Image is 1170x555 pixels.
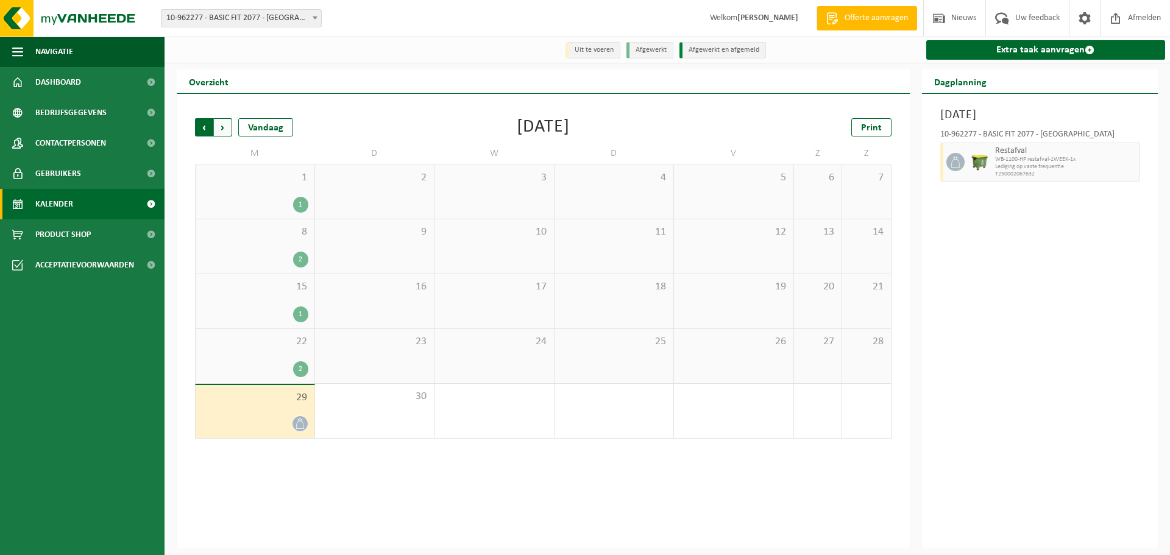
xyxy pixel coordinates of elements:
span: 11 [561,225,668,239]
span: 29 [202,391,308,405]
div: 2 [293,361,308,377]
span: 26 [680,335,787,348]
span: 6 [800,171,836,185]
span: 16 [321,280,428,294]
span: 21 [848,280,884,294]
span: Contactpersonen [35,128,106,158]
td: V [674,143,794,164]
span: 24 [441,335,548,348]
span: 28 [848,335,884,348]
span: Vorige [195,118,213,136]
span: 14 [848,225,884,239]
span: 13 [800,225,836,239]
span: 7 [848,171,884,185]
span: 30 [321,390,428,403]
span: T250002067632 [995,171,1136,178]
span: 3 [441,171,548,185]
div: 1 [293,197,308,213]
h2: Overzicht [177,69,241,93]
td: Z [794,143,843,164]
div: Vandaag [238,118,293,136]
h3: [DATE] [940,106,1140,124]
span: 22 [202,335,308,348]
a: Print [851,118,892,136]
span: Navigatie [35,37,73,67]
span: 4 [561,171,668,185]
li: Uit te voeren [565,42,620,58]
td: W [434,143,555,164]
span: Lediging op vaste frequentie [995,163,1136,171]
span: 25 [561,335,668,348]
span: 27 [800,335,836,348]
span: 17 [441,280,548,294]
td: D [315,143,435,164]
div: 10-962277 - BASIC FIT 2077 - [GEOGRAPHIC_DATA] [940,130,1140,143]
div: 1 [293,306,308,322]
li: Afgewerkt en afgemeld [679,42,766,58]
img: WB-1100-HPE-GN-51 [971,153,989,171]
span: WB-1100-HP restafval-1WEEK-1x [995,156,1136,163]
td: M [195,143,315,164]
span: 18 [561,280,668,294]
span: 2 [321,171,428,185]
a: Extra taak aanvragen [926,40,1166,60]
span: Volgende [214,118,232,136]
span: Gebruikers [35,158,81,189]
li: Afgewerkt [626,42,673,58]
span: Kalender [35,189,73,219]
span: 1 [202,171,308,185]
span: 9 [321,225,428,239]
span: Print [861,123,882,133]
span: 15 [202,280,308,294]
span: 10-962277 - BASIC FIT 2077 - HASSELT [161,9,322,27]
span: 23 [321,335,428,348]
span: 12 [680,225,787,239]
span: Restafval [995,146,1136,156]
span: Offerte aanvragen [842,12,911,24]
span: Bedrijfsgegevens [35,97,107,128]
td: D [555,143,675,164]
span: 20 [800,280,836,294]
strong: [PERSON_NAME] [737,13,798,23]
span: 5 [680,171,787,185]
a: Offerte aanvragen [817,6,917,30]
td: Z [842,143,891,164]
span: 19 [680,280,787,294]
span: 8 [202,225,308,239]
span: Product Shop [35,219,91,250]
span: Acceptatievoorwaarden [35,250,134,280]
span: 10 [441,225,548,239]
div: [DATE] [517,118,570,136]
span: Dashboard [35,67,81,97]
h2: Dagplanning [922,69,999,93]
div: 2 [293,252,308,267]
span: 10-962277 - BASIC FIT 2077 - HASSELT [161,10,321,27]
